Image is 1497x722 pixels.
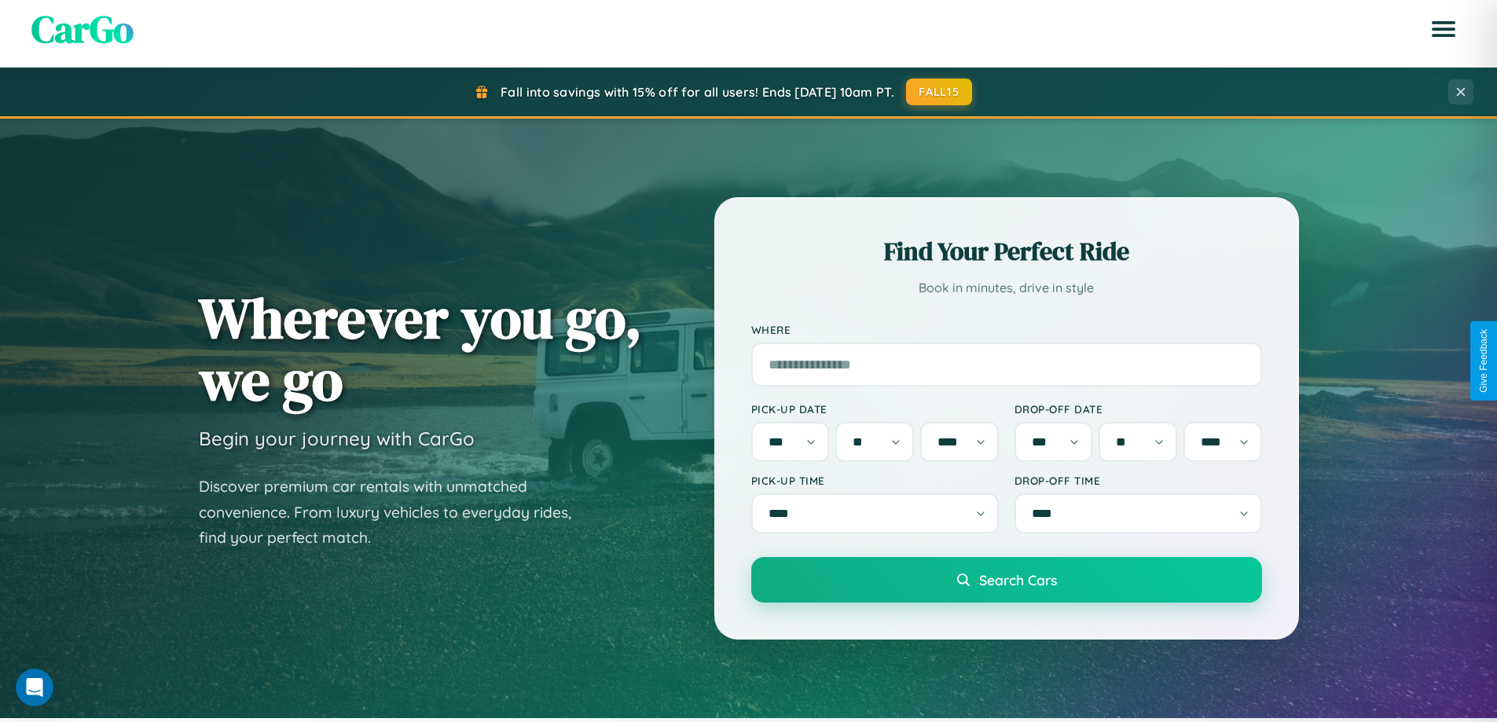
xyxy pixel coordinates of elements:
[751,474,999,487] label: Pick-up Time
[1422,7,1466,51] button: Open menu
[501,84,894,100] span: Fall into savings with 15% off for all users! Ends [DATE] 10am PT.
[199,427,475,450] h3: Begin your journey with CarGo
[16,669,53,706] iframe: Intercom live chat
[906,79,972,105] button: FALL15
[751,557,1262,603] button: Search Cars
[751,323,1262,336] label: Where
[751,402,999,416] label: Pick-up Date
[751,277,1262,299] p: Book in minutes, drive in style
[1478,329,1489,393] div: Give Feedback
[31,3,134,55] span: CarGo
[1015,474,1262,487] label: Drop-off Time
[979,571,1057,588] span: Search Cars
[199,474,592,551] p: Discover premium car rentals with unmatched convenience. From luxury vehicles to everyday rides, ...
[1015,402,1262,416] label: Drop-off Date
[751,234,1262,269] h2: Find Your Perfect Ride
[199,287,642,411] h1: Wherever you go, we go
